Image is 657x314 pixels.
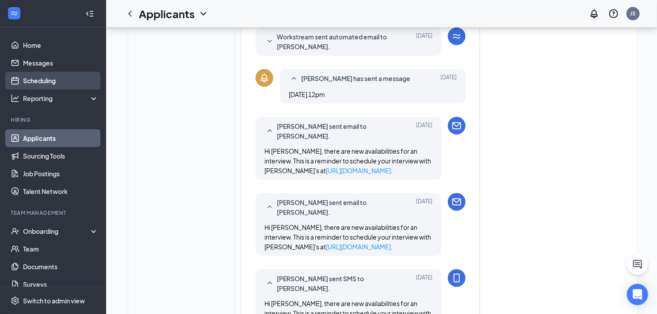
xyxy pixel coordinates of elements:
span: [PERSON_NAME] has sent a message [301,74,410,84]
svg: WorkstreamLogo [10,9,19,18]
span: Hi [PERSON_NAME], there are new availabilities for an interview. This is a reminder to schedule y... [264,223,431,251]
a: Messages [23,54,99,72]
span: Workstream sent automated email to [PERSON_NAME]. [277,32,393,51]
span: Hi [PERSON_NAME], there are new availabilities for an interview. This is a reminder to schedule y... [264,147,431,174]
svg: Email [451,120,462,131]
svg: SmallChevronUp [264,278,275,289]
a: Scheduling [23,72,99,89]
svg: ChevronDown [198,8,209,19]
div: Switch to admin view [23,296,85,305]
div: Reporting [23,94,99,103]
svg: Bell [259,73,270,83]
a: Documents [23,258,99,275]
svg: UserCheck [11,227,19,236]
span: [PERSON_NAME] sent SMS to [PERSON_NAME]. [277,274,393,293]
h1: Applicants [139,6,195,21]
a: Surveys [23,275,99,293]
a: Home [23,36,99,54]
div: Open Intercom Messenger [627,284,648,305]
svg: SmallChevronUp [264,202,275,213]
button: ChatActive [627,254,648,275]
span: [DATE] [416,121,432,141]
a: Sourcing Tools [23,147,99,165]
a: Applicants [23,129,99,147]
a: [URL][DOMAIN_NAME] [326,243,391,251]
svg: Settings [11,296,19,305]
span: [DATE] [416,198,432,217]
svg: Analysis [11,94,19,103]
svg: Collapse [85,9,94,18]
svg: SmallChevronUp [289,74,299,84]
span: [PERSON_NAME] sent email to [PERSON_NAME]. [277,121,393,141]
span: [DATE] [416,32,432,51]
a: Job Postings [23,165,99,182]
a: Talent Network [23,182,99,200]
div: Onboarding [23,227,91,236]
div: Team Management [11,209,97,217]
div: JS [630,10,636,17]
svg: MobileSms [451,273,462,283]
span: [DATE] [416,274,432,293]
svg: QuestionInfo [608,8,619,19]
a: Team [23,240,99,258]
svg: SmallChevronDown [264,36,275,47]
svg: ChevronLeft [125,8,135,19]
span: [PERSON_NAME] sent email to [PERSON_NAME]. [277,198,393,217]
svg: WorkstreamLogo [451,31,462,42]
span: [DATE] [440,74,457,84]
svg: ChatActive [632,259,643,270]
svg: Notifications [589,8,600,19]
div: Hiring [11,116,97,124]
a: [URL][DOMAIN_NAME] [326,167,391,174]
span: [DATE] 12pm [289,90,325,98]
svg: Email [451,197,462,207]
svg: SmallChevronUp [264,126,275,136]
